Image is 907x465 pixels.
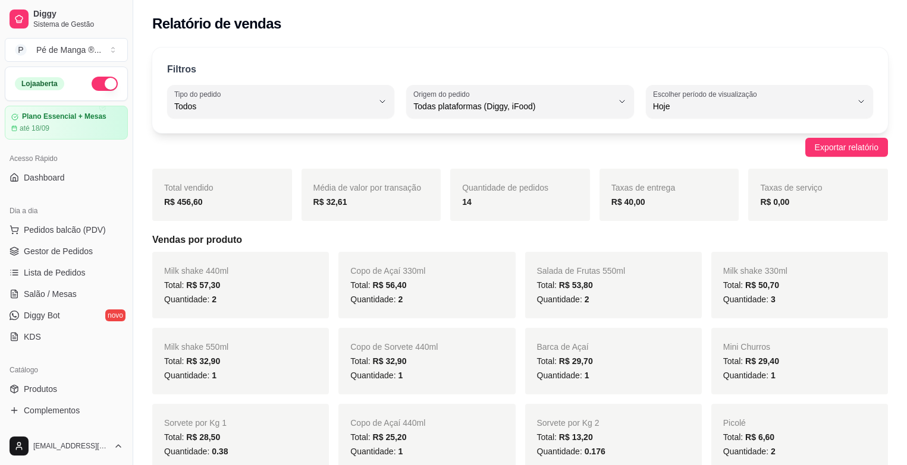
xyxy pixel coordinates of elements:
div: Dia a dia [5,201,128,220]
span: Quantidade: [164,371,216,380]
span: Total: [164,356,220,366]
span: Salada de Frutas 550ml [537,266,626,276]
span: R$ 53,80 [559,280,593,290]
button: Pedidos balcão (PDV) [5,220,128,239]
span: P [15,44,27,56]
span: Complementos [24,404,80,416]
button: Origem do pedidoTodas plataformas (Diggy, iFood) [406,85,633,118]
strong: R$ 40,00 [611,197,645,207]
span: Quantidade: [537,295,589,304]
span: Pedidos balcão (PDV) [24,224,106,236]
span: Quantidade: [350,295,403,304]
span: Média de valor por transação [313,183,421,192]
div: Catálogo [5,360,128,379]
span: R$ 29,70 [559,356,593,366]
label: Origem do pedido [413,89,473,99]
span: Total: [537,280,593,290]
span: 1 [771,371,776,380]
h5: Vendas por produto [152,233,888,247]
span: Taxas de entrega [611,183,675,192]
p: Filtros [167,62,196,77]
span: Quantidade: [723,447,776,456]
strong: R$ 456,60 [164,197,203,207]
button: Exportar relatório [805,138,888,157]
span: Total: [350,356,406,366]
h2: Relatório de vendas [152,14,281,33]
span: Exportar relatório [815,141,878,154]
span: Milk shake 550ml [164,342,228,352]
span: 0.176 [585,447,605,456]
span: Sistema de Gestão [33,20,123,29]
a: DiggySistema de Gestão [5,5,128,33]
span: Total: [164,280,220,290]
a: Plano Essencial + Mesasaté 18/09 [5,106,128,140]
label: Escolher período de visualização [653,89,761,99]
span: Quantidade: [350,371,403,380]
span: Milk shake 440ml [164,266,228,276]
button: Tipo do pedidoTodos [167,85,394,118]
span: Total: [350,432,406,442]
strong: R$ 32,61 [313,197,347,207]
span: Total: [164,432,220,442]
span: Quantidade: [723,371,776,380]
span: Picolé [723,418,746,428]
span: KDS [24,331,41,343]
span: 1 [585,371,589,380]
button: [EMAIL_ADDRESS][DOMAIN_NAME] [5,432,128,460]
span: Quantidade: [537,447,605,456]
span: 1 [398,447,403,456]
span: Gestor de Pedidos [24,245,93,257]
span: Quantidade: [537,371,589,380]
span: R$ 32,90 [373,356,407,366]
span: Quantidade: [164,295,216,304]
span: R$ 6,60 [745,432,774,442]
span: Barca de Açaí [537,342,589,352]
span: 1 [398,371,403,380]
span: R$ 50,70 [745,280,779,290]
span: R$ 56,40 [373,280,407,290]
span: Total: [537,432,593,442]
span: Hoje [653,100,852,112]
a: Diggy Botnovo [5,306,128,325]
span: Diggy Bot [24,309,60,321]
span: 2 [771,447,776,456]
span: Quantidade: [350,447,403,456]
span: R$ 32,90 [186,356,220,366]
span: Todas plataformas (Diggy, iFood) [413,100,612,112]
span: 2 [585,295,589,304]
span: Total: [723,280,779,290]
button: Alterar Status [92,77,118,91]
label: Tipo do pedido [174,89,225,99]
a: Produtos [5,379,128,398]
a: Gestor de Pedidos [5,242,128,261]
button: Escolher período de visualizaçãoHoje [646,85,873,118]
span: R$ 29,40 [745,356,779,366]
span: Mini Churros [723,342,770,352]
strong: 14 [462,197,472,207]
span: Quantidade: [164,447,228,456]
span: R$ 13,20 [559,432,593,442]
strong: R$ 0,00 [760,197,789,207]
span: Quantidade de pedidos [462,183,548,192]
span: Milk shake 330ml [723,266,787,276]
a: KDS [5,327,128,346]
span: Total: [723,356,779,366]
span: Total: [723,432,774,442]
span: Salão / Mesas [24,288,77,300]
a: Lista de Pedidos [5,263,128,282]
span: Taxas de serviço [760,183,822,192]
span: Produtos [24,383,57,395]
a: Dashboard [5,168,128,187]
div: Acesso Rápido [5,149,128,168]
span: Copo de Açaí 330ml [350,266,425,276]
span: Dashboard [24,172,65,184]
span: Quantidade: [723,295,776,304]
span: Total: [350,280,406,290]
span: 1 [212,371,216,380]
div: Pé de Manga ® ... [36,44,101,56]
span: R$ 28,50 [186,432,220,442]
button: Select a team [5,38,128,62]
span: Copo de Açaí 440ml [350,418,425,428]
article: Plano Essencial + Mesas [22,112,106,121]
span: R$ 25,20 [373,432,407,442]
